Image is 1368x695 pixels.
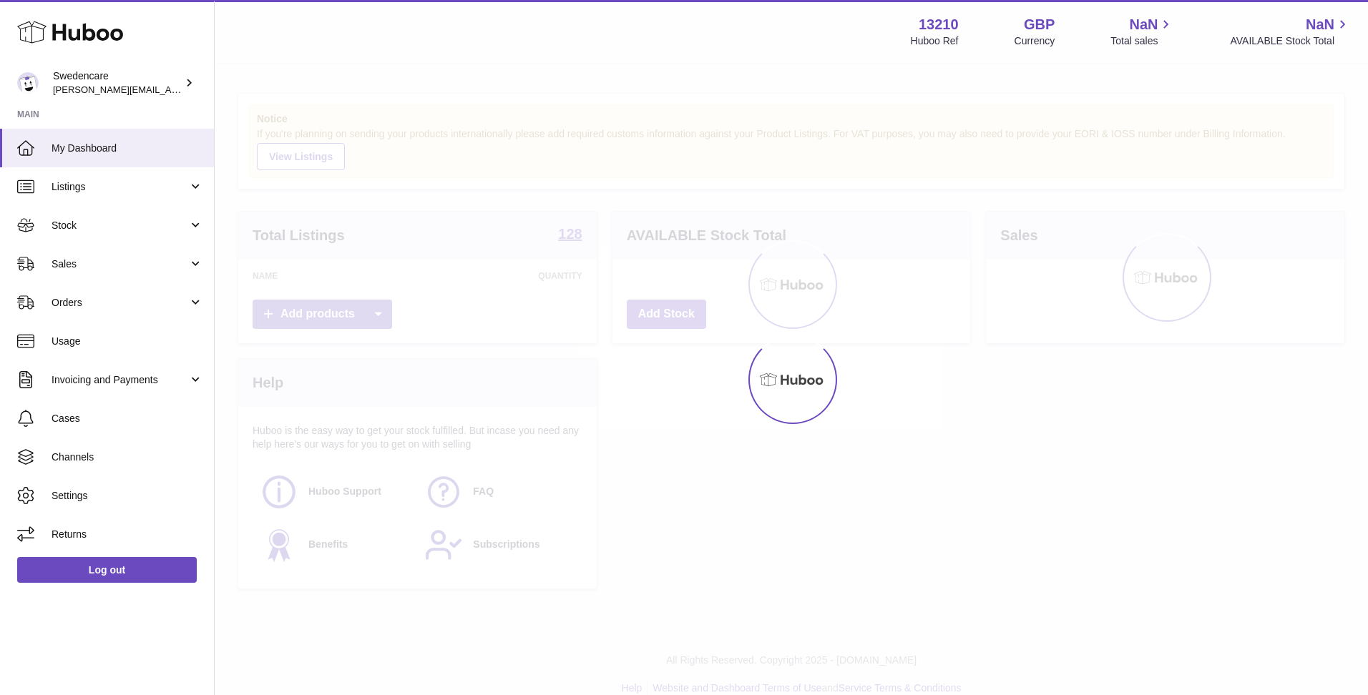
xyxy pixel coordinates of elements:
span: Invoicing and Payments [52,373,188,387]
a: NaN Total sales [1110,15,1174,48]
span: Listings [52,180,188,194]
a: Log out [17,557,197,583]
span: Sales [52,257,188,271]
span: Usage [52,335,203,348]
div: Swedencare [53,69,182,97]
span: Total sales [1110,34,1174,48]
span: NaN [1306,15,1334,34]
img: daniel.corbridge@swedencare.co.uk [17,72,39,94]
span: My Dashboard [52,142,203,155]
strong: GBP [1024,15,1055,34]
div: Currency [1015,34,1055,48]
span: AVAILABLE Stock Total [1230,34,1351,48]
a: NaN AVAILABLE Stock Total [1230,15,1351,48]
div: Huboo Ref [911,34,959,48]
span: [PERSON_NAME][EMAIL_ADDRESS][PERSON_NAME][DOMAIN_NAME] [53,84,363,95]
span: Cases [52,412,203,425]
span: Orders [52,296,188,310]
span: Channels [52,450,203,464]
span: Settings [52,489,203,503]
strong: 13210 [919,15,959,34]
span: Returns [52,528,203,541]
span: NaN [1129,15,1158,34]
span: Stock [52,219,188,232]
